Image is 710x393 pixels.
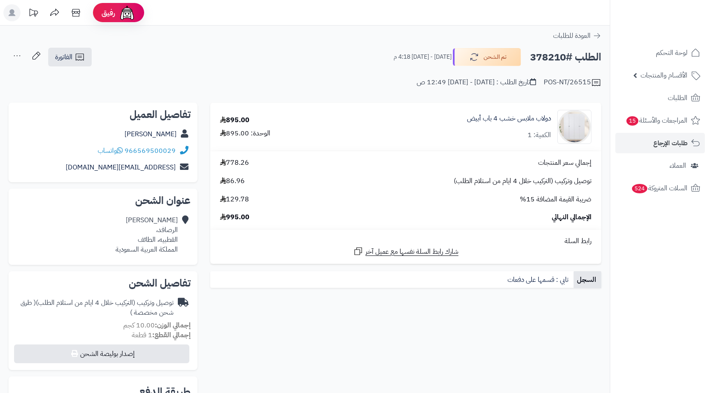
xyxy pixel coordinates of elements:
a: لوحة التحكم [615,43,705,63]
span: لوحة التحكم [656,47,687,59]
a: دولاب ملابس خشب 4 باب أبيض [467,114,551,123]
small: 10.00 كجم [123,320,191,330]
a: [EMAIL_ADDRESS][DOMAIN_NAME] [66,162,176,172]
span: الطلبات [668,92,687,104]
span: رفيق [101,8,115,18]
span: 524 [632,184,647,193]
div: توصيل وتركيب (التركيب خلال 4 ايام من استلام الطلب) [15,298,174,318]
div: الوحدة: 895.00 [220,129,270,138]
button: تم الشحن [453,48,521,66]
div: POS-NT/26515 [544,77,601,88]
a: طلبات الإرجاع [615,133,705,153]
span: الأقسام والمنتجات [640,69,687,81]
a: تحديثات المنصة [23,4,44,23]
span: ضريبة القيمة المضافة 15% [520,195,591,204]
a: الفاتورة [48,48,92,66]
div: رابط السلة [214,236,598,246]
span: 86.96 [220,176,245,186]
a: المراجعات والأسئلة15 [615,110,705,131]
h2: الطلب #378210 [530,49,601,66]
strong: إجمالي القطع: [152,330,191,340]
h2: تفاصيل العميل [15,109,191,120]
a: السلات المتروكة524 [615,178,705,198]
span: إجمالي سعر المنتجات [538,158,591,168]
span: 15 [626,116,638,126]
img: ai-face.png [119,4,136,21]
a: تابي : قسمها على دفعات [504,271,574,288]
span: الفاتورة [55,52,72,62]
h2: تفاصيل الشحن [15,278,191,288]
a: [PERSON_NAME] [125,129,177,139]
small: [DATE] - [DATE] 4:18 م [394,53,452,61]
a: العودة للطلبات [553,31,601,41]
div: [PERSON_NAME] الرصافد، القطبيه، الطائف المملكة العربية السعودية [116,215,178,254]
span: العودة للطلبات [553,31,591,41]
span: ( طرق شحن مخصصة ) [20,298,174,318]
span: 778.26 [220,158,249,168]
div: الكمية: 1 [527,130,551,140]
span: توصيل وتركيب (التركيب خلال 4 ايام من استلام الطلب) [454,176,591,186]
a: السجل [574,271,601,288]
img: 1751790847-1-90x90.jpg [558,110,591,144]
strong: إجمالي الوزن: [155,320,191,330]
a: الطلبات [615,88,705,108]
span: 995.00 [220,212,249,222]
div: 895.00 [220,115,249,125]
span: السلات المتروكة [631,182,687,194]
span: العملاء [669,160,686,172]
button: إصدار بوليصة الشحن [14,344,189,363]
span: المراجعات والأسئلة [626,115,687,126]
div: تاريخ الطلب : [DATE] - [DATE] 12:49 ص [417,77,536,87]
a: شارك رابط السلة نفسها مع عميل آخر [353,246,458,257]
span: شارك رابط السلة نفسها مع عميل آخر [365,247,458,257]
a: العملاء [615,155,705,176]
span: 129.78 [220,195,249,204]
span: طلبات الإرجاع [653,137,687,149]
a: واتساب [98,146,123,156]
span: الإجمالي النهائي [552,212,591,222]
h2: عنوان الشحن [15,195,191,206]
small: 1 قطعة [132,330,191,340]
a: 966569500029 [125,146,176,156]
